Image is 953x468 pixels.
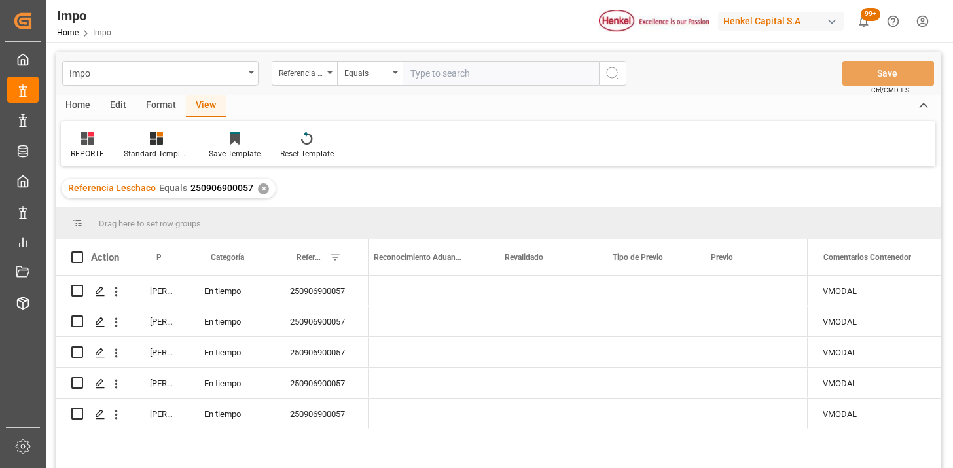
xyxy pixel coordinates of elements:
[337,61,403,86] button: open menu
[718,12,844,31] div: Henkel Capital S.A
[613,253,663,262] span: Tipo de Previo
[272,61,337,86] button: open menu
[134,337,189,367] div: [PERSON_NAME]
[807,337,941,367] div: VMODAL
[124,148,189,160] div: Standard Templates
[878,7,908,36] button: Help Center
[91,251,119,263] div: Action
[209,148,261,160] div: Save Template
[156,253,161,262] span: Persona responsable de seguimiento
[807,399,941,429] div: Press SPACE to select this row.
[71,148,104,160] div: REPORTE
[274,337,369,367] div: 250906900057
[134,276,189,306] div: [PERSON_NAME]
[189,276,274,306] div: En tiempo
[56,368,369,399] div: Press SPACE to select this row.
[274,276,369,306] div: 250906900057
[190,183,253,193] span: 250906900057
[134,306,189,336] div: [PERSON_NAME]
[211,253,244,262] span: Categoría
[57,28,79,37] a: Home
[69,64,244,81] div: Impo
[100,95,136,117] div: Edit
[849,7,878,36] button: show 100 new notifications
[56,95,100,117] div: Home
[56,337,369,368] div: Press SPACE to select this row.
[279,64,323,79] div: Referencia Leschaco
[136,95,186,117] div: Format
[274,306,369,336] div: 250906900057
[134,399,189,429] div: [PERSON_NAME]
[159,183,187,193] span: Equals
[505,253,543,262] span: Revalidado
[711,253,733,262] span: Previo
[807,368,941,399] div: Press SPACE to select this row.
[807,337,941,368] div: Press SPACE to select this row.
[807,276,941,306] div: VMODAL
[189,399,274,429] div: En tiempo
[861,8,880,21] span: 99+
[134,368,189,398] div: [PERSON_NAME]
[186,95,226,117] div: View
[599,10,709,33] img: Henkel%20logo.jpg_1689854090.jpg
[189,368,274,398] div: En tiempo
[823,253,911,262] span: Comentarios Contenedor
[807,276,941,306] div: Press SPACE to select this row.
[403,61,599,86] input: Type to search
[189,337,274,367] div: En tiempo
[56,399,369,429] div: Press SPACE to select this row.
[56,276,369,306] div: Press SPACE to select this row.
[274,399,369,429] div: 250906900057
[807,399,941,429] div: VMODAL
[274,368,369,398] div: 250906900057
[57,6,111,26] div: Impo
[280,148,334,160] div: Reset Template
[258,183,269,194] div: ✕
[842,61,934,86] button: Save
[297,253,324,262] span: Referencia Leschaco
[374,253,461,262] span: Reconocimiento Aduanero
[871,85,909,95] span: Ctrl/CMD + S
[807,306,941,337] div: Press SPACE to select this row.
[56,306,369,337] div: Press SPACE to select this row.
[189,306,274,336] div: En tiempo
[62,61,259,86] button: open menu
[68,183,156,193] span: Referencia Leschaco
[99,219,201,228] span: Drag here to set row groups
[718,9,849,33] button: Henkel Capital S.A
[599,61,626,86] button: search button
[344,64,389,79] div: Equals
[807,368,941,398] div: VMODAL
[807,306,941,336] div: VMODAL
